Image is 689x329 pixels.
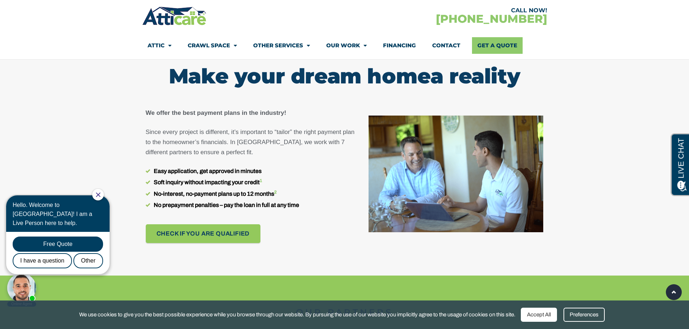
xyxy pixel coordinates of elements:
a: Get A Quote [472,37,523,54]
div: CALL NOW! [345,8,547,13]
a: Contact [432,37,460,54]
a: Financing [383,37,416,54]
span: Opens a chat window [18,6,58,15]
li: No-interest, no-payment plans up to 12 months [146,189,361,199]
a: Other Services [253,37,310,54]
span: a reality [430,64,520,88]
li: Easy application, get approved in minutes [146,166,361,176]
a: Our Work [326,37,367,54]
a: Crawl Space [188,37,237,54]
a: 1 [260,179,262,185]
li: Soft inquiry without impacting your credit [146,178,361,187]
span: Check if you are qualified [157,228,250,239]
a: Check if you are qualified [146,224,261,243]
nav: Menu [148,37,542,54]
h2: Make your dream home [146,66,544,86]
a: 2 [274,191,277,197]
sup: 1 [260,178,262,183]
li: No prepayment penalties – pay the loan in full at any time [146,200,361,210]
strong: We offer the best payment plans in the industry! [146,109,286,116]
div: Accept All [521,308,557,322]
a: Attic [148,37,171,54]
iframe: Chat Invitation [4,188,119,307]
p: Since every project is different, it’s important to “tailor” the right payment plan to the homeow... [146,127,361,157]
span: We use cookies to give you the best possible experience while you browse through our website. By ... [79,310,515,319]
div: Preferences [563,308,605,322]
sup: 2 [274,190,277,195]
